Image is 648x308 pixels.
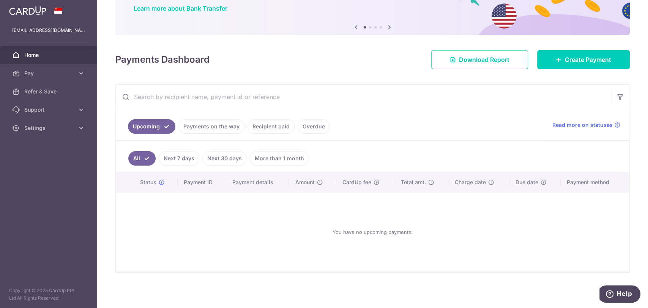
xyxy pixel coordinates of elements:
a: Overdue [298,119,330,134]
iframe: Opens a widget where you can find more information [599,285,640,304]
span: Pay [24,69,74,77]
span: Create Payment [565,55,611,64]
span: Home [24,51,74,59]
input: Search by recipient name, payment id or reference [116,85,611,109]
a: More than 1 month [250,151,309,166]
span: Support [24,106,74,114]
span: Download Report [459,55,509,64]
span: Status [140,178,156,186]
a: Create Payment [537,50,630,69]
a: Read more on statuses [552,121,620,129]
p: [EMAIL_ADDRESS][DOMAIN_NAME] [12,27,85,34]
span: Total amt. [400,178,426,186]
img: CardUp [9,6,46,15]
a: Upcoming [128,119,175,134]
span: Due date [516,178,538,186]
a: All [128,151,156,166]
a: Next 7 days [159,151,199,166]
h4: Payments Dashboard [115,53,210,66]
a: Recipient paid [248,119,295,134]
a: Learn more about Bank Transfer [134,5,227,12]
span: CardUp fee [342,178,371,186]
a: Payments on the way [178,119,244,134]
a: Next 30 days [202,151,247,166]
span: Amount [295,178,314,186]
span: Read more on statuses [552,121,613,129]
a: Download Report [431,50,528,69]
span: Charge date [454,178,486,186]
th: Payment details [226,172,289,192]
div: You have no upcoming payments. [125,199,620,265]
th: Payment method [561,172,629,192]
span: Refer & Save [24,88,74,95]
th: Payment ID [178,172,226,192]
span: Settings [24,124,74,132]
